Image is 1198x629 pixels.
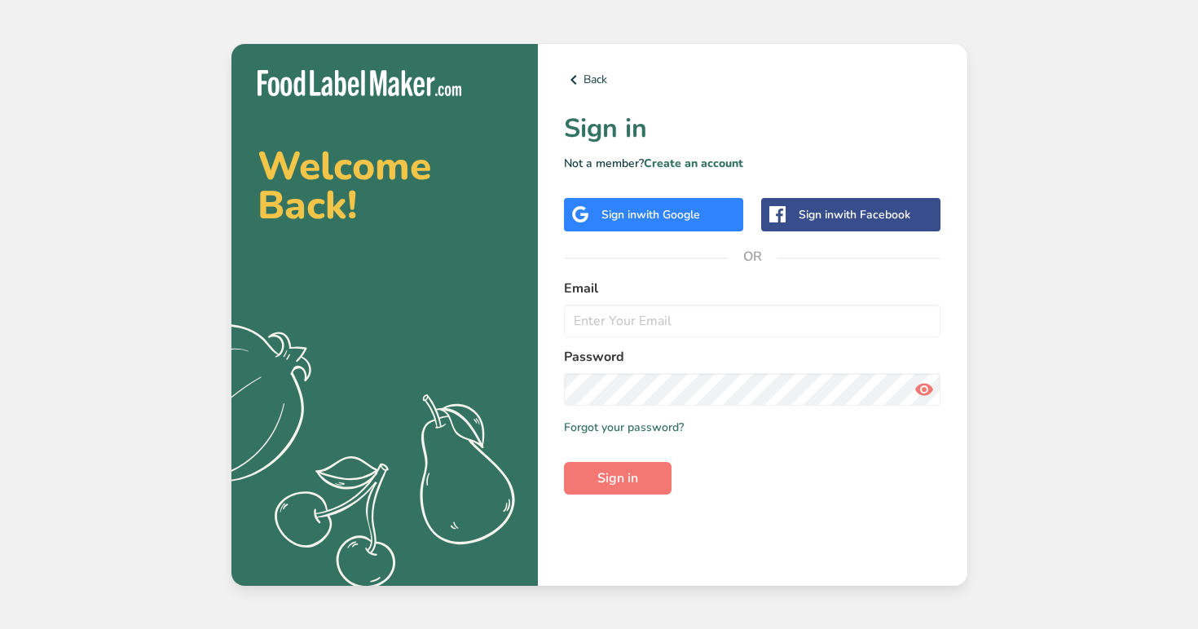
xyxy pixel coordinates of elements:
[564,279,941,298] label: Email
[564,155,941,172] p: Not a member?
[564,305,941,337] input: Enter Your Email
[799,206,910,223] div: Sign in
[636,207,700,222] span: with Google
[258,70,461,97] img: Food Label Maker
[834,207,910,222] span: with Facebook
[644,156,743,171] a: Create an account
[564,347,941,367] label: Password
[564,462,672,495] button: Sign in
[728,232,777,281] span: OR
[597,468,638,488] span: Sign in
[601,206,700,223] div: Sign in
[564,419,684,436] a: Forgot your password?
[564,109,941,148] h1: Sign in
[564,70,941,90] a: Back
[258,147,512,225] h2: Welcome Back!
